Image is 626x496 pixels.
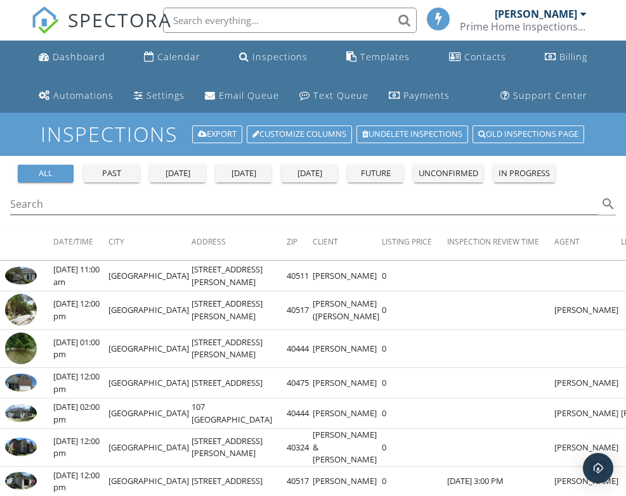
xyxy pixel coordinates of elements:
[554,236,580,247] span: Agent
[287,429,313,467] td: 40324
[282,165,337,182] button: [DATE]
[192,261,287,291] td: [STREET_ADDRESS][PERSON_NAME]
[18,165,74,182] button: all
[53,89,114,101] div: Automations
[192,125,242,143] a: Export
[108,225,192,260] th: City: Not sorted.
[10,194,598,215] input: Search
[5,438,37,455] img: 9488079%2Fcover_photos%2FUAQ9iXtuAqdAyS8rdb6D%2Fsmall.jpg
[287,225,313,260] th: Zip: Not sorted.
[495,84,592,108] a: Support Center
[155,167,200,180] div: [DATE]
[559,51,587,63] div: Billing
[382,261,447,291] td: 0
[499,167,550,180] div: in progress
[216,165,271,182] button: [DATE]
[348,165,403,182] button: future
[34,84,119,108] a: Automations (Basic)
[460,20,587,33] div: Prime Home Inspections & Radon Testing
[287,167,332,180] div: [DATE]
[53,225,108,260] th: Date/Time: Not sorted.
[287,291,313,330] td: 40517
[382,429,447,467] td: 0
[444,46,511,69] a: Contacts
[108,236,124,247] span: City
[108,429,192,467] td: [GEOGRAPHIC_DATA]
[583,453,613,483] div: Open Intercom Messenger
[53,368,108,398] td: [DATE] 12:00 pm
[53,329,108,368] td: [DATE] 01:00 pm
[192,398,287,429] td: 107 [GEOGRAPHIC_DATA]
[139,46,205,69] a: Calendar
[108,398,192,429] td: [GEOGRAPHIC_DATA]
[313,236,338,247] span: Client
[313,225,382,260] th: Client: Not sorted.
[447,225,554,260] th: Inspection Review Time: Not sorted.
[192,225,287,260] th: Address: Not sorted.
[360,51,410,63] div: Templates
[23,167,68,180] div: all
[192,236,226,247] span: Address
[192,429,287,467] td: [STREET_ADDRESS][PERSON_NAME]
[294,84,374,108] a: Text Queue
[31,17,172,44] a: SPECTORA
[287,261,313,291] td: 40511
[200,84,284,108] a: Email Queue
[252,51,308,63] div: Inspections
[84,165,140,182] button: past
[129,84,190,108] a: Settings
[247,125,352,143] a: Customize Columns
[287,236,297,247] span: Zip
[53,51,105,63] div: Dashboard
[382,398,447,429] td: 0
[356,125,468,143] a: Undelete inspections
[554,225,621,260] th: Agent: Not sorted.
[150,165,205,182] button: [DATE]
[5,267,37,284] img: 9548688%2Freports%2F9434f1ab-9fa8-401e-a05a-7825ca194752%2Fcover_photos%2FVopqUm73mBKtadh8nRWl%2F...
[384,84,455,108] a: Payments
[108,368,192,398] td: [GEOGRAPHIC_DATA]
[382,291,447,330] td: 0
[34,46,110,69] a: Dashboard
[108,261,192,291] td: [GEOGRAPHIC_DATA]
[313,261,382,291] td: [PERSON_NAME]
[5,374,37,391] img: 9514532%2Freports%2Fc41120b2-ef62-4d88-9b83-dc796ff9b671%2Fcover_photos%2FJdxE2rN5ocLOJpQ2FUTu%2F...
[513,89,587,101] div: Support Center
[31,6,59,34] img: The Best Home Inspection Software - Spectora
[5,404,37,422] img: 9504896%2Freports%2F736b1df8-71b2-4439-90c7-8982fd22cdb3%2Fcover_photos%2FiJWrH8PH7CgbIj5Z3IjX%2F...
[53,429,108,467] td: [DATE] 12:00 pm
[554,368,621,398] td: [PERSON_NAME]
[53,291,108,330] td: [DATE] 12:00 pm
[287,329,313,368] td: 40444
[382,368,447,398] td: 0
[53,236,93,247] span: Date/Time
[221,167,266,180] div: [DATE]
[414,165,483,182] button: unconfirmed
[157,51,200,63] div: Calendar
[147,89,185,101] div: Settings
[554,291,621,330] td: [PERSON_NAME]
[68,6,172,33] span: SPECTORA
[419,167,478,180] div: unconfirmed
[163,8,417,33] input: Search everything...
[382,329,447,368] td: 0
[53,261,108,291] td: [DATE] 11:00 am
[5,294,37,326] img: streetview
[313,368,382,398] td: [PERSON_NAME]
[192,368,287,398] td: [STREET_ADDRESS]
[554,398,621,429] td: [PERSON_NAME]
[540,46,592,69] a: Billing
[41,123,586,145] h1: Inspections
[601,196,616,212] i: search
[473,125,584,143] a: Old inspections page
[313,398,382,429] td: [PERSON_NAME]
[89,167,134,180] div: past
[554,429,621,467] td: [PERSON_NAME]
[192,291,287,330] td: [STREET_ADDRESS][PERSON_NAME]
[313,329,382,368] td: [PERSON_NAME]
[287,398,313,429] td: 40444
[403,89,450,101] div: Payments
[108,329,192,368] td: [GEOGRAPHIC_DATA]
[341,46,415,69] a: Templates
[464,51,506,63] div: Contacts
